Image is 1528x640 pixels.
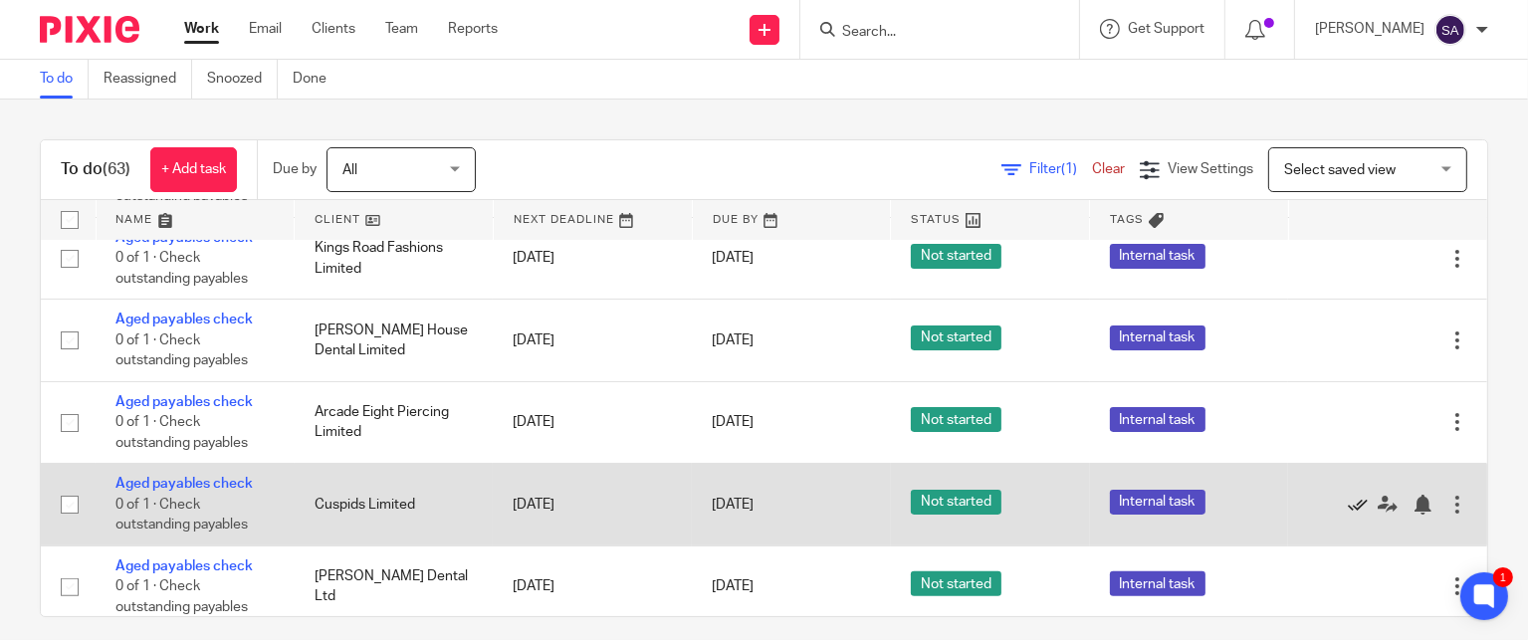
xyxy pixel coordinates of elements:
[1315,19,1424,39] p: [PERSON_NAME]
[295,217,494,299] td: Kings Road Fashions Limited
[448,19,498,39] a: Reports
[911,490,1001,515] span: Not started
[1110,407,1205,432] span: Internal task
[40,16,139,43] img: Pixie
[293,60,341,99] a: Done
[1284,163,1396,177] span: Select saved view
[1110,325,1205,350] span: Internal task
[1434,14,1466,46] img: svg%3E
[184,19,219,39] a: Work
[1110,571,1205,596] span: Internal task
[115,231,253,245] a: Aged payables check
[40,60,89,99] a: To do
[115,498,248,533] span: 0 of 1 · Check outstanding payables
[493,545,692,627] td: [DATE]
[840,24,1019,42] input: Search
[1128,22,1204,36] span: Get Support
[295,300,494,381] td: [PERSON_NAME] House Dental Limited
[104,60,192,99] a: Reassigned
[911,244,1001,269] span: Not started
[712,415,754,429] span: [DATE]
[249,19,282,39] a: Email
[150,147,237,192] a: + Add task
[1029,162,1092,176] span: Filter
[1168,162,1253,176] span: View Settings
[1061,162,1077,176] span: (1)
[712,579,754,593] span: [DATE]
[207,60,278,99] a: Snoozed
[115,477,253,491] a: Aged payables check
[385,19,418,39] a: Team
[115,415,248,450] span: 0 of 1 · Check outstanding payables
[295,464,494,545] td: Cuspids Limited
[1348,495,1378,515] a: Mark as done
[312,19,355,39] a: Clients
[493,464,692,545] td: [DATE]
[493,217,692,299] td: [DATE]
[115,559,253,573] a: Aged payables check
[493,300,692,381] td: [DATE]
[1092,162,1125,176] a: Clear
[911,407,1001,432] span: Not started
[911,325,1001,350] span: Not started
[342,163,357,177] span: All
[493,381,692,463] td: [DATE]
[115,579,248,614] span: 0 of 1 · Check outstanding payables
[295,545,494,627] td: [PERSON_NAME] Dental Ltd
[115,251,248,286] span: 0 of 1 · Check outstanding payables
[712,333,754,347] span: [DATE]
[295,381,494,463] td: Arcade Eight Piercing Limited
[1110,490,1205,515] span: Internal task
[273,159,317,179] p: Due by
[115,333,248,368] span: 0 of 1 · Check outstanding payables
[712,498,754,512] span: [DATE]
[712,251,754,265] span: [DATE]
[1110,244,1205,269] span: Internal task
[61,159,130,180] h1: To do
[115,313,253,326] a: Aged payables check
[115,395,253,409] a: Aged payables check
[1110,214,1144,225] span: Tags
[1493,567,1513,587] div: 1
[103,161,130,177] span: (63)
[911,571,1001,596] span: Not started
